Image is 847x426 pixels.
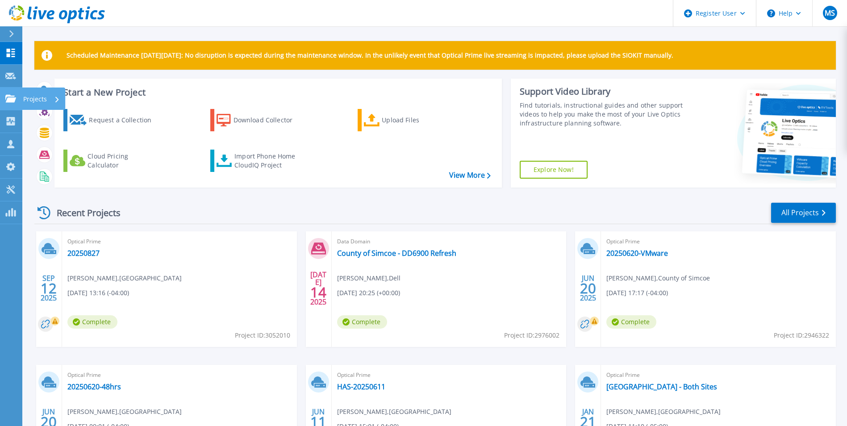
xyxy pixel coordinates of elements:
[358,109,457,131] a: Upload Files
[606,273,710,283] span: [PERSON_NAME] , County of Simcoe
[67,370,292,380] span: Optical Prime
[63,109,163,131] a: Request a Collection
[63,88,490,97] h3: Start a New Project
[40,272,57,305] div: SEP 2025
[67,237,292,246] span: Optical Prime
[606,288,668,298] span: [DATE] 17:17 (-04:00)
[337,273,401,283] span: [PERSON_NAME] , Dell
[34,202,133,224] div: Recent Projects
[520,86,685,97] div: Support Video Library
[606,370,830,380] span: Optical Prime
[520,101,685,128] div: Find tutorials, instructional guides and other support videos to help you make the most of your L...
[310,288,326,296] span: 14
[606,249,668,258] a: 20250620-VMware
[41,284,57,292] span: 12
[63,150,163,172] a: Cloud Pricing Calculator
[67,52,673,59] p: Scheduled Maintenance [DATE][DATE]: No disruption is expected during the maintenance window. In t...
[337,382,385,391] a: HAS-20250611
[337,237,561,246] span: Data Domain
[234,152,304,170] div: Import Phone Home CloudIQ Project
[825,9,835,17] span: MS
[771,203,836,223] a: All Projects
[67,273,182,283] span: [PERSON_NAME] , [GEOGRAPHIC_DATA]
[67,382,121,391] a: 20250620-48hrs
[337,370,561,380] span: Optical Prime
[67,249,100,258] a: 20250827
[337,249,456,258] a: County of Simcoe - DD6900 Refresh
[337,407,451,417] span: [PERSON_NAME] , [GEOGRAPHIC_DATA]
[580,272,597,305] div: JUN 2025
[449,171,491,180] a: View More
[606,382,717,391] a: [GEOGRAPHIC_DATA] - Both Sites
[67,288,129,298] span: [DATE] 13:16 (-04:00)
[337,288,400,298] span: [DATE] 20:25 (+00:00)
[89,111,160,129] div: Request a Collection
[23,88,47,111] p: Projects
[235,330,290,340] span: Project ID: 3052010
[41,418,57,426] span: 20
[337,315,387,329] span: Complete
[88,152,159,170] div: Cloud Pricing Calculator
[382,111,453,129] div: Upload Files
[606,237,830,246] span: Optical Prime
[234,111,305,129] div: Download Collector
[310,272,327,305] div: [DATE] 2025
[606,407,721,417] span: [PERSON_NAME] , [GEOGRAPHIC_DATA]
[606,315,656,329] span: Complete
[580,284,596,292] span: 20
[310,418,326,426] span: 11
[67,315,117,329] span: Complete
[504,330,559,340] span: Project ID: 2976002
[520,161,588,179] a: Explore Now!
[210,109,310,131] a: Download Collector
[774,330,829,340] span: Project ID: 2946322
[580,418,596,426] span: 21
[67,407,182,417] span: [PERSON_NAME] , [GEOGRAPHIC_DATA]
